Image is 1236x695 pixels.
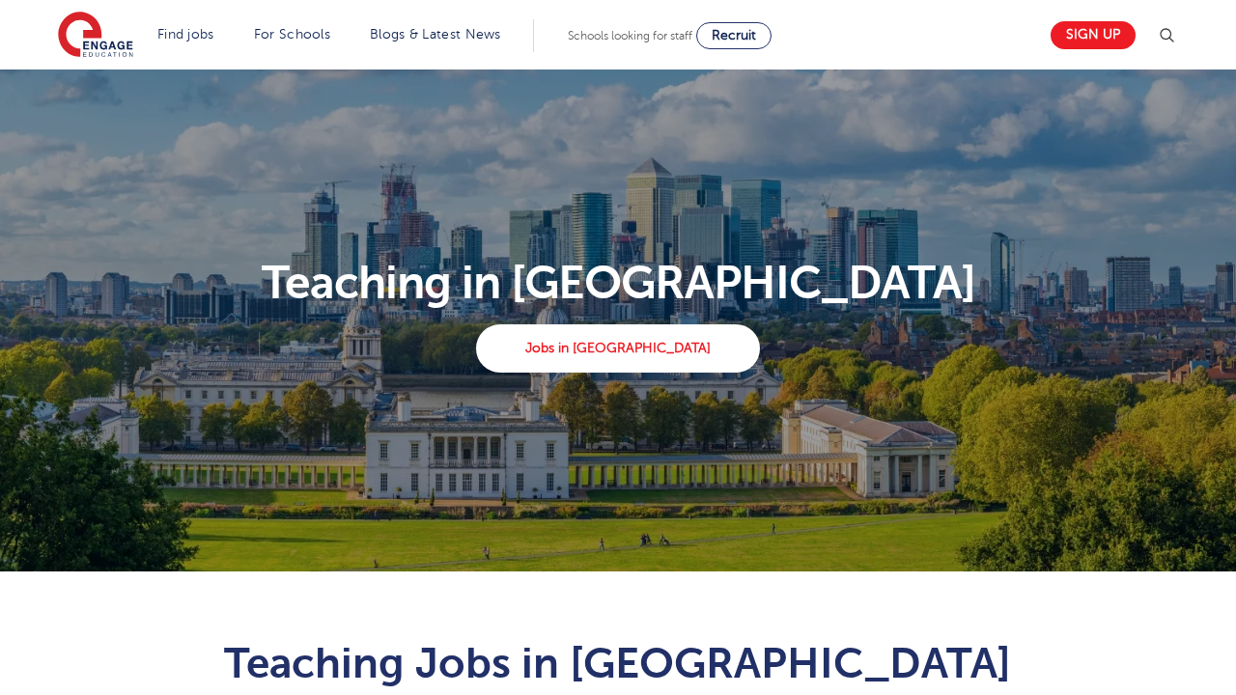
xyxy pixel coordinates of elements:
[568,29,692,42] span: Schools looking for staff
[157,27,214,42] a: Find jobs
[224,639,1011,687] span: Teaching Jobs in [GEOGRAPHIC_DATA]
[254,27,330,42] a: For Schools
[47,260,1190,306] p: Teaching in [GEOGRAPHIC_DATA]
[476,324,759,373] a: Jobs in [GEOGRAPHIC_DATA]
[370,27,501,42] a: Blogs & Latest News
[1051,21,1136,49] a: Sign up
[696,22,772,49] a: Recruit
[712,28,756,42] span: Recruit
[58,12,133,60] img: Engage Education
